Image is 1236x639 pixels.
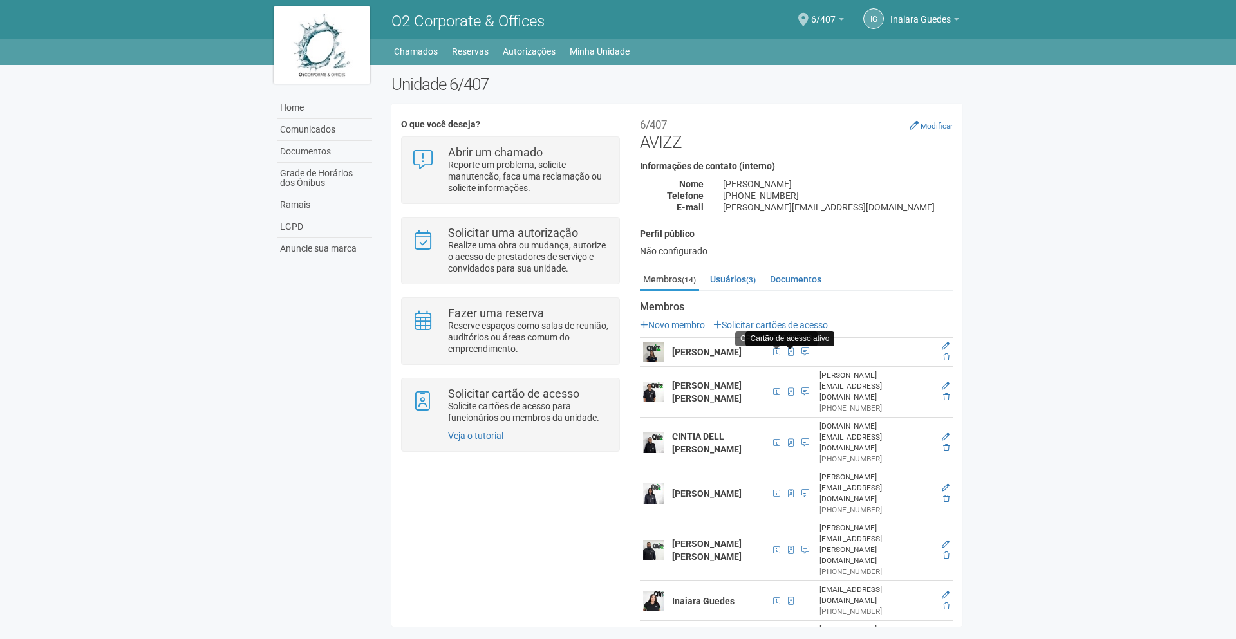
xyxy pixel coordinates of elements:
a: Inaiara Guedes [890,16,959,26]
p: Solicite cartões de acesso para funcionários ou membros da unidade. [448,400,610,423]
p: Reporte um problema, solicite manutenção, faça uma reclamação ou solicite informações. [448,159,610,194]
a: LGPD [277,216,372,238]
div: [PERSON_NAME][EMAIL_ADDRESS][DOMAIN_NAME] [819,472,933,505]
strong: [PERSON_NAME] [672,347,742,357]
div: [PHONE_NUMBER] [819,403,933,414]
img: user.png [643,342,664,362]
div: [PERSON_NAME][EMAIL_ADDRESS][PERSON_NAME][DOMAIN_NAME] [819,523,933,566]
a: Grade de Horários dos Ônibus [277,163,372,194]
strong: Solicitar uma autorização [448,226,578,239]
strong: Abrir um chamado [448,145,543,159]
strong: [PERSON_NAME] [672,488,742,499]
a: Novo membro [640,320,705,330]
div: Não configurado [640,245,953,257]
a: Solicitar uma autorização Realize uma obra ou mudança, autorize o acesso de prestadores de serviç... [411,227,609,274]
img: user.png [643,432,664,453]
h4: Perfil público [640,229,953,239]
div: [DOMAIN_NAME][EMAIL_ADDRESS][DOMAIN_NAME] [819,421,933,454]
strong: [PERSON_NAME] [PERSON_NAME] [672,539,742,562]
span: Inaiara Guedes [890,2,951,24]
a: Solicitar cartões de acesso [713,320,828,330]
a: Chamados [394,42,438,60]
small: (3) [746,275,756,284]
a: Excluir membro [943,494,950,503]
a: Minha Unidade [570,42,630,60]
div: [PHONE_NUMBER] [819,505,933,515]
p: Reserve espaços como salas de reunião, auditórios ou áreas comum do empreendimento. [448,320,610,355]
a: Editar membro [942,432,950,441]
div: [PHONE_NUMBER] [819,606,933,617]
span: 6/407 [811,2,836,24]
strong: CINTIA DELL [PERSON_NAME] [672,431,742,454]
a: Editar membro [942,382,950,391]
div: [PHONE_NUMBER] [819,566,933,577]
div: CPF 127.960.797-16 [735,331,817,346]
strong: Membros [640,301,953,313]
p: Realize uma obra ou mudança, autorize o acesso de prestadores de serviço e convidados para sua un... [448,239,610,274]
img: user.png [643,591,664,611]
a: Editar membro [942,342,950,351]
div: [PERSON_NAME][EMAIL_ADDRESS][DOMAIN_NAME] [713,201,962,213]
a: Excluir membro [943,393,950,402]
a: Membros(14) [640,270,699,291]
a: Excluir membro [943,602,950,611]
div: [PERSON_NAME][EMAIL_ADDRESS][DOMAIN_NAME] [819,370,933,403]
a: Solicitar cartão de acesso Solicite cartões de acesso para funcionários ou membros da unidade. [411,388,609,423]
a: Comunicados [277,119,372,141]
h2: AVIZZ [640,113,953,152]
img: user.png [643,382,664,402]
a: Excluir membro [943,551,950,560]
a: Home [277,97,372,119]
a: Anuncie sua marca [277,238,372,259]
small: 6/407 [640,118,667,131]
a: Documentos [767,270,825,289]
strong: Nome [679,179,704,189]
a: Autorizações [503,42,556,60]
a: Fazer uma reserva Reserve espaços como salas de reunião, auditórios ou áreas comum do empreendime... [411,308,609,355]
div: [PHONE_NUMBER] [713,190,962,201]
img: user.png [643,483,664,504]
a: Veja o tutorial [448,431,503,441]
a: IG [863,8,884,29]
h2: Unidade 6/407 [391,75,962,94]
strong: [PERSON_NAME] [PERSON_NAME] [672,380,742,403]
a: Modificar [910,120,953,131]
img: user.png [643,540,664,560]
a: Abrir um chamado Reporte um problema, solicite manutenção, faça uma reclamação ou solicite inform... [411,147,609,194]
a: Documentos [277,141,372,163]
a: Editar membro [942,591,950,600]
span: O2 Corporate & Offices [391,12,545,30]
a: Ramais [277,194,372,216]
small: (14) [682,275,696,284]
h4: Informações de contato (interno) [640,162,953,171]
strong: E-mail [677,202,704,212]
a: Excluir membro [943,353,950,362]
a: 6/407 [811,16,844,26]
strong: Solicitar cartão de acesso [448,387,579,400]
a: Editar membro [942,540,950,549]
small: Modificar [921,122,953,131]
div: [PHONE_NUMBER] [819,454,933,465]
h4: O que você deseja? [401,120,619,129]
strong: Fazer uma reserva [448,306,544,320]
a: Editar membro [942,483,950,492]
div: [PERSON_NAME] [713,178,962,190]
strong: Inaiara Guedes [672,596,735,606]
strong: Telefone [667,190,704,201]
a: Reservas [452,42,489,60]
img: logo.jpg [274,6,370,84]
a: Excluir membro [943,443,950,452]
div: Cartão de acesso ativo [745,331,835,346]
a: Usuários(3) [707,270,759,289]
div: [EMAIL_ADDRESS][DOMAIN_NAME] [819,584,933,606]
